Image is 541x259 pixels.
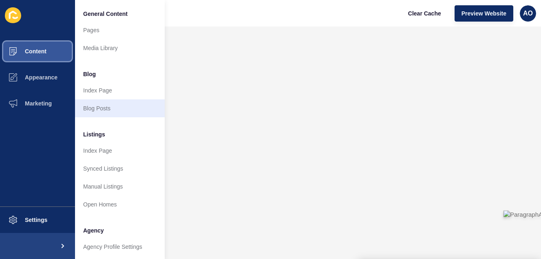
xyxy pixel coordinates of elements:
a: Manual Listings [75,178,165,195]
a: Index Page [75,142,165,160]
a: Media Library [75,39,165,57]
a: Pages [75,21,165,39]
a: Synced Listings [75,160,165,178]
span: General Content [83,10,128,18]
a: Open Homes [75,195,165,213]
button: Preview Website [455,5,513,22]
button: Clear Cache [401,5,448,22]
span: Preview Website [462,9,506,18]
a: Agency Profile Settings [75,238,165,256]
a: Blog Posts [75,99,165,117]
span: Listings [83,130,105,138]
span: Clear Cache [408,9,441,18]
span: AO [523,9,533,18]
span: Agency [83,226,104,235]
span: Blog [83,70,96,78]
a: Index Page [75,81,165,99]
